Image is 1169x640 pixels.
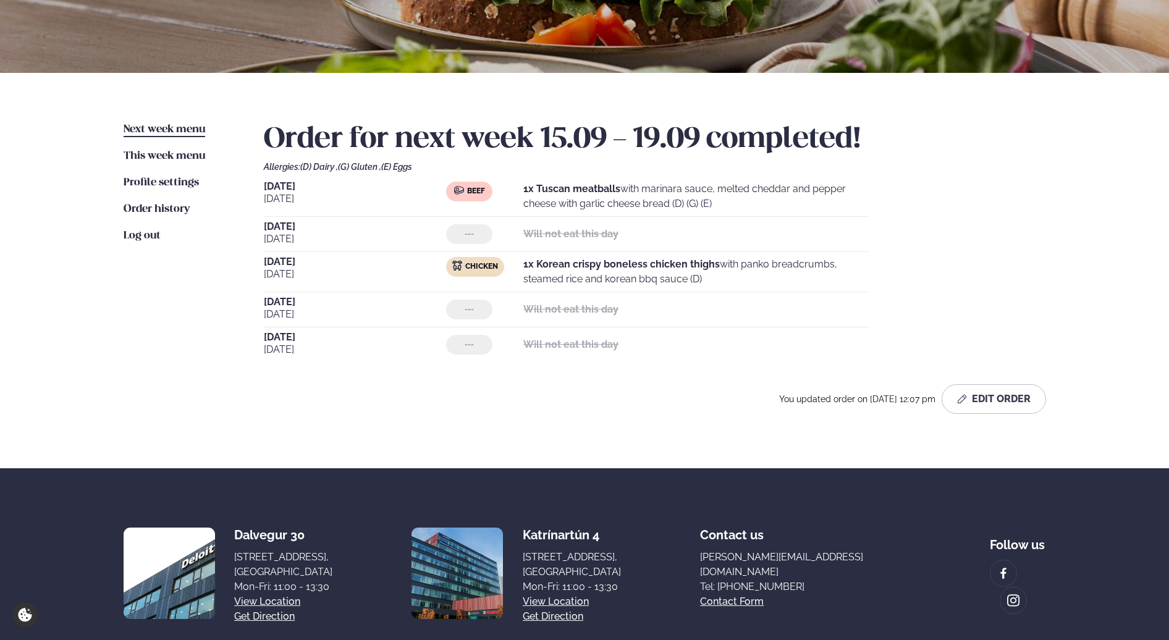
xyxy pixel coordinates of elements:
a: Next week menu [124,122,205,137]
a: Cookie settings [12,602,38,628]
p: with marinara sauce, melted cheddar and pepper cheese with garlic cheese bread (D) (G) (E) [523,182,869,211]
span: Chicken [465,262,498,272]
span: (E) Eggs [381,162,412,172]
span: [DATE] [264,332,447,342]
div: Mon-Fri: 11:00 - 13:30 [523,579,621,594]
strong: Will not eat this day [523,228,618,240]
span: [DATE] [264,182,447,192]
a: View location [523,594,589,609]
span: Beef [467,187,485,196]
strong: 1x Tuscan meatballs [523,183,620,195]
a: Tel: [PHONE_NUMBER] [700,579,911,594]
span: [DATE] [264,192,447,206]
div: Katrínartún 4 [523,528,621,542]
a: image alt [1000,587,1026,613]
span: --- [465,340,474,350]
div: [STREET_ADDRESS], [GEOGRAPHIC_DATA] [234,550,332,579]
strong: Will not eat this day [523,303,618,315]
span: You updated order on [DATE] 12:07 pm [779,394,937,404]
a: Profile settings [124,175,199,190]
span: [DATE] [264,342,447,357]
a: [PERSON_NAME][EMAIL_ADDRESS][DOMAIN_NAME] [700,550,911,579]
div: Dalvegur 30 [234,528,332,542]
img: beef.svg [454,185,464,195]
span: [DATE] [264,307,447,322]
strong: Will not eat this day [523,339,618,350]
span: This week menu [124,151,205,161]
strong: 1x Korean crispy boneless chicken thighs [523,258,720,270]
a: Get direction [234,609,295,624]
span: [DATE] [264,257,447,267]
a: image alt [990,560,1016,586]
div: Mon-Fri: 11:00 - 13:30 [234,579,332,594]
a: Log out [124,229,161,243]
img: image alt [1007,594,1020,608]
span: [DATE] [264,297,447,307]
span: [DATE] [264,232,447,246]
a: Contact form [700,594,764,609]
a: View location [234,594,300,609]
span: --- [465,305,474,314]
span: Next week menu [124,124,205,135]
div: Allergies: [264,162,1046,172]
span: Contact us [700,518,764,542]
span: (D) Dairy , [300,162,338,172]
span: (G) Gluten , [338,162,381,172]
span: [DATE] [264,267,447,282]
a: This week menu [124,149,205,164]
div: Follow us [990,528,1045,552]
span: Log out [124,230,161,241]
button: Edit Order [942,384,1046,414]
a: Order history [124,202,190,217]
img: image alt [124,528,215,619]
img: chicken.svg [452,261,462,271]
span: [DATE] [264,222,447,232]
img: image alt [997,566,1010,581]
span: --- [465,229,474,239]
p: with panko breadcrumbs, steamed rice and korean bbq sauce (D) [523,257,869,287]
span: Order history [124,204,190,214]
h2: Order for next week 15.09 - 19.09 completed! [264,122,1046,157]
div: [STREET_ADDRESS], [GEOGRAPHIC_DATA] [523,550,621,579]
img: image alt [411,528,503,619]
a: Get direction [523,609,583,624]
span: Profile settings [124,177,199,188]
